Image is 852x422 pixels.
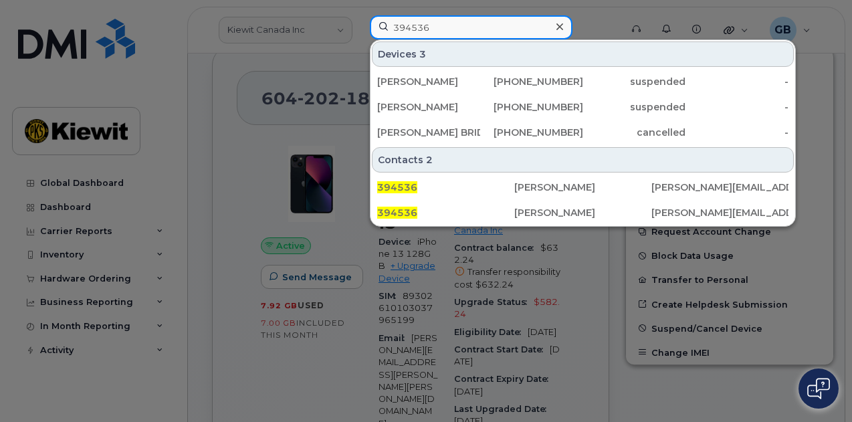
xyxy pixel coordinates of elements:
a: 394536[PERSON_NAME][PERSON_NAME][EMAIL_ADDRESS][PERSON_NAME][PERSON_NAME][DOMAIN_NAME] [372,201,794,225]
div: - [685,126,788,139]
div: [PERSON_NAME] [377,75,480,88]
span: 2 [426,153,433,167]
div: [PERSON_NAME] [377,100,480,114]
a: [PERSON_NAME] BRIDE[PHONE_NUMBER]cancelled- [372,120,794,144]
div: [PERSON_NAME][EMAIL_ADDRESS][PERSON_NAME][PERSON_NAME][DOMAIN_NAME] [651,181,788,194]
span: 394536 [377,181,417,193]
div: [PERSON_NAME] BRIDE [377,126,480,139]
a: 394536[PERSON_NAME][PERSON_NAME][EMAIL_ADDRESS][PERSON_NAME][PERSON_NAME][DOMAIN_NAME] [372,175,794,199]
div: [PHONE_NUMBER] [480,75,583,88]
div: suspended [583,75,686,88]
div: [PERSON_NAME] [514,206,651,219]
input: Find something... [370,15,572,39]
div: Devices [372,41,794,67]
div: - [685,75,788,88]
div: cancelled [583,126,686,139]
a: [PERSON_NAME][PHONE_NUMBER]suspended- [372,95,794,119]
span: 3 [419,47,426,61]
div: [PHONE_NUMBER] [480,100,583,114]
div: [PHONE_NUMBER] [480,126,583,139]
div: [PERSON_NAME] [514,181,651,194]
div: - [685,100,788,114]
a: [PERSON_NAME][PHONE_NUMBER]suspended- [372,70,794,94]
div: [PERSON_NAME][EMAIL_ADDRESS][PERSON_NAME][PERSON_NAME][DOMAIN_NAME] [651,206,788,219]
img: Open chat [807,378,830,399]
span: 394536 [377,207,417,219]
div: Contacts [372,147,794,173]
div: suspended [583,100,686,114]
